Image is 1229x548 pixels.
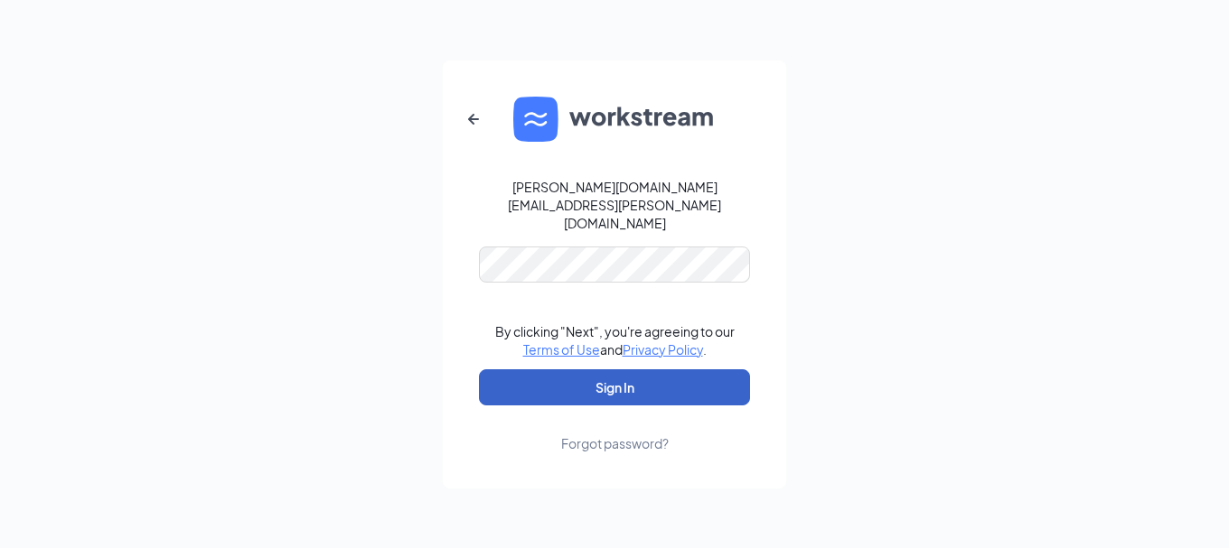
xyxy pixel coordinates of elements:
[463,108,484,130] svg: ArrowLeftNew
[479,178,750,232] div: [PERSON_NAME][DOMAIN_NAME][EMAIL_ADDRESS][PERSON_NAME][DOMAIN_NAME]
[561,434,669,452] div: Forgot password?
[623,341,703,358] a: Privacy Policy
[523,341,600,358] a: Terms of Use
[495,322,735,358] div: By clicking "Next", you're agreeing to our and .
[479,369,750,405] button: Sign In
[452,98,495,141] button: ArrowLeftNew
[513,97,716,142] img: WS logo and Workstream text
[561,405,669,452] a: Forgot password?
